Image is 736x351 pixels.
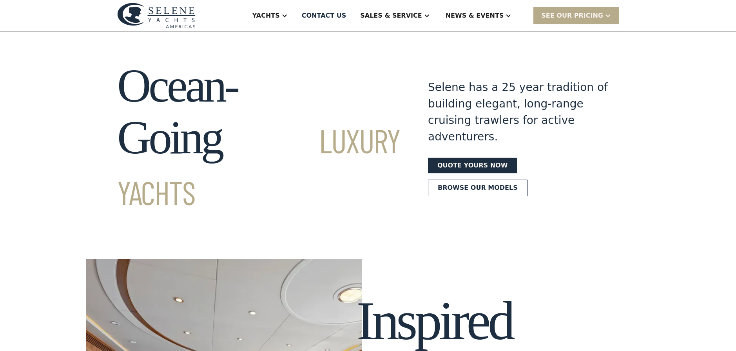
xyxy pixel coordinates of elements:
a: Quote yours now [428,158,517,173]
div: Selene has a 25 year tradition of building elegant, long-range cruising trawlers for active adven... [428,79,608,145]
div: Yachts [252,11,280,20]
div: Sales & Service [360,11,422,20]
div: SEE Our Pricing [533,7,619,24]
a: Browse our models [428,180,528,196]
h1: Ocean-Going [117,60,400,215]
div: Contact US [302,11,346,20]
span: Luxury Yachts [117,120,400,212]
div: News & EVENTS [446,11,504,20]
img: logo [117,3,196,28]
div: SEE Our Pricing [541,11,603,20]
